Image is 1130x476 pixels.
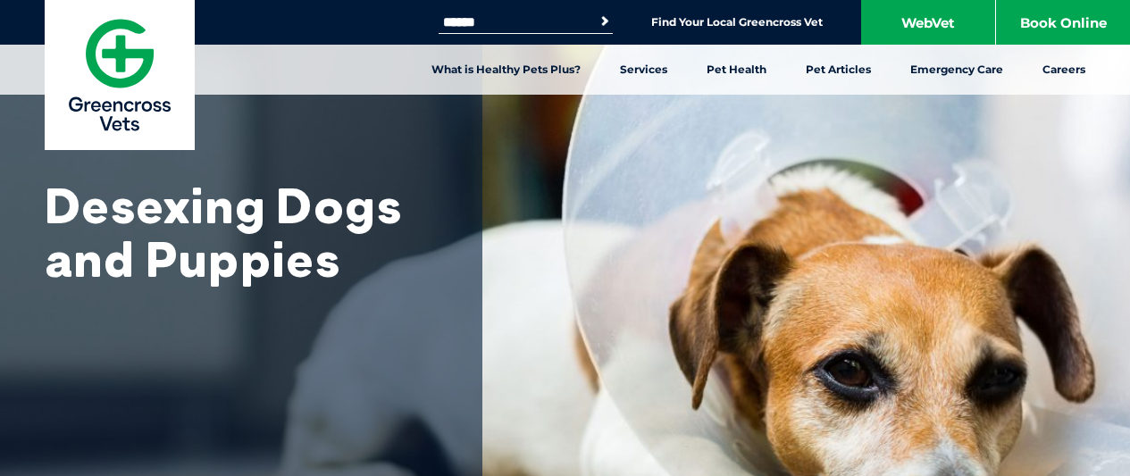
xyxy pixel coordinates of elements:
h1: Desexing Dogs and Puppies [45,179,438,286]
button: Search [596,13,614,30]
a: Emergency Care [891,45,1023,95]
a: What is Healthy Pets Plus? [412,45,600,95]
a: Services [600,45,687,95]
a: Find Your Local Greencross Vet [651,15,823,29]
a: Careers [1023,45,1105,95]
a: Pet Health [687,45,786,95]
a: Pet Articles [786,45,891,95]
